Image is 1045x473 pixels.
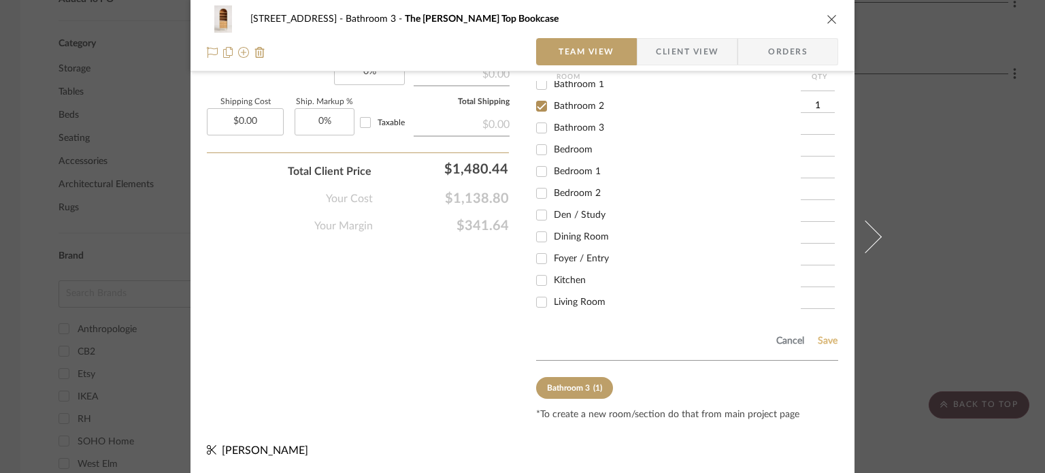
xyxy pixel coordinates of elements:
div: QTY [801,74,838,81]
span: [PERSON_NAME] [222,445,308,456]
span: Bedroom 2 [554,189,601,198]
span: Bathroom 3 [554,123,604,133]
span: Bathroom 3 [346,14,405,24]
span: [STREET_ADDRESS] [250,14,346,24]
img: 81e6bf83-9ed2-4ac7-964d-dd66aa7b81c8_48x40.jpg [207,5,239,33]
div: $0.00 [414,111,510,135]
label: Ship. Markup % [295,99,354,105]
span: Orders [753,38,823,65]
img: Remove from project [254,47,265,58]
span: Bedroom [554,145,593,154]
span: Client View [656,38,718,65]
span: Living Room [554,297,606,307]
label: Total Shipping [414,99,510,105]
button: Cancel [776,336,805,346]
span: Your Margin [314,218,373,234]
span: $1,138.80 [373,191,509,207]
div: (1) [593,383,602,393]
span: $341.64 [373,218,509,234]
span: Bathroom 2 [554,101,604,111]
span: Den / Study [554,210,606,220]
label: Shipping Cost [207,99,284,105]
span: Foyer / Entry [554,254,609,263]
div: $1,480.44 [378,155,514,182]
div: Room [557,74,801,81]
span: Kitchen [554,276,586,285]
span: Dining Room [554,232,609,242]
span: Total Client Price [288,163,371,180]
span: The [PERSON_NAME] Top Bookcase [405,14,559,24]
button: close [826,13,838,25]
span: Team View [559,38,614,65]
div: *To create a new room/section do that from main project page [536,410,838,421]
span: Taxable [378,118,405,127]
button: Save [817,336,838,346]
div: Bathroom 3 [547,383,590,393]
span: Bathroom 1 [554,80,604,89]
span: Bedroom 1 [554,167,601,176]
span: Your Cost [326,191,373,207]
div: $0.00 [414,61,510,85]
